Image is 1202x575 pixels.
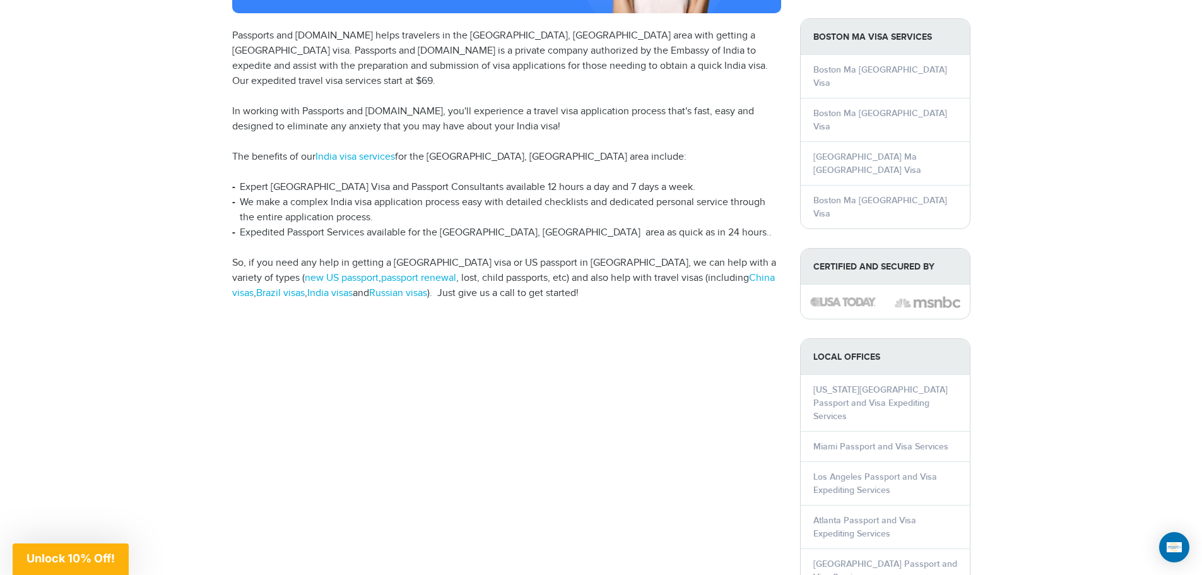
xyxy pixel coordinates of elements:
a: Boston Ma [GEOGRAPHIC_DATA] Visa [813,64,947,88]
a: India visa services [315,151,395,163]
li: Expert [GEOGRAPHIC_DATA] Visa and Passport Consultants available 12 hours a day and 7 days a week. [232,180,781,195]
a: Miami Passport and Visa Services [813,441,948,452]
div: Unlock 10% Off! [13,543,129,575]
img: image description [895,295,960,310]
li: Expedited Passport Services available for the [GEOGRAPHIC_DATA], [GEOGRAPHIC_DATA] area as quick ... [232,225,781,240]
strong: Boston Ma Visa Services [801,19,970,55]
a: Boston Ma [GEOGRAPHIC_DATA] Visa [813,108,947,132]
a: China visas [232,272,775,299]
a: India visas [307,287,353,299]
p: So, if you need any help in getting a [GEOGRAPHIC_DATA] visa or US passport in [GEOGRAPHIC_DATA],... [232,256,781,301]
a: [GEOGRAPHIC_DATA] Ma [GEOGRAPHIC_DATA] Visa [813,151,921,175]
strong: LOCAL OFFICES [801,339,970,375]
div: Open Intercom Messenger [1159,532,1189,562]
a: Russian visas [369,287,427,299]
a: Brazil visas [256,287,305,299]
strong: Certified and Secured by [801,249,970,285]
a: Los Angeles Passport and Visa Expediting Services [813,471,937,495]
p: Passports and [DOMAIN_NAME] helps travelers in the [GEOGRAPHIC_DATA], [GEOGRAPHIC_DATA] area with... [232,28,781,89]
p: The benefits of our for the [GEOGRAPHIC_DATA], [GEOGRAPHIC_DATA] area include: [232,150,781,165]
a: passport renewal [381,272,456,284]
li: We make a complex India visa application process easy with detailed checklists and dedicated pers... [232,195,781,225]
a: Boston Ma [GEOGRAPHIC_DATA] Visa [813,195,947,219]
img: image description [810,297,876,306]
a: Atlanta Passport and Visa Expediting Services [813,515,916,539]
p: In working with Passports and [DOMAIN_NAME], you'll experience a travel visa application process ... [232,104,781,134]
span: Unlock 10% Off! [27,552,115,565]
a: new US passport [305,272,379,284]
a: [US_STATE][GEOGRAPHIC_DATA] Passport and Visa Expediting Services [813,384,948,422]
